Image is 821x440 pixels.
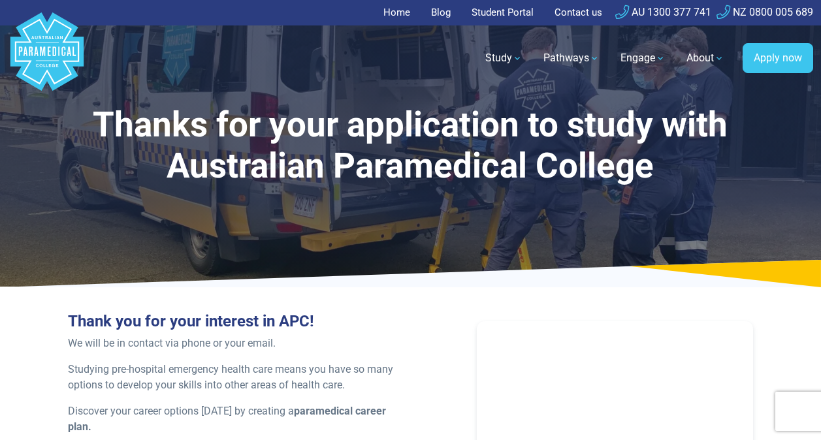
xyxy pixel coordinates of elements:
[68,104,752,187] h1: Thanks for your application to study with Australian Paramedical College
[68,362,402,393] p: Studying pre-hospital emergency health care means you have so many options to develop your skills...
[68,312,314,330] strong: Thank you for your interest in APC!
[8,25,86,91] a: Australian Paramedical College
[679,40,732,76] a: About
[613,40,673,76] a: Engage
[716,6,813,18] a: NZ 0800 005 689
[536,40,607,76] a: Pathways
[615,6,711,18] a: AU 1300 377 741
[743,43,813,73] a: Apply now
[477,40,530,76] a: Study
[68,403,402,435] p: Discover your career options [DATE] by creating a
[68,336,402,351] p: We will be in contact via phone or your email.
